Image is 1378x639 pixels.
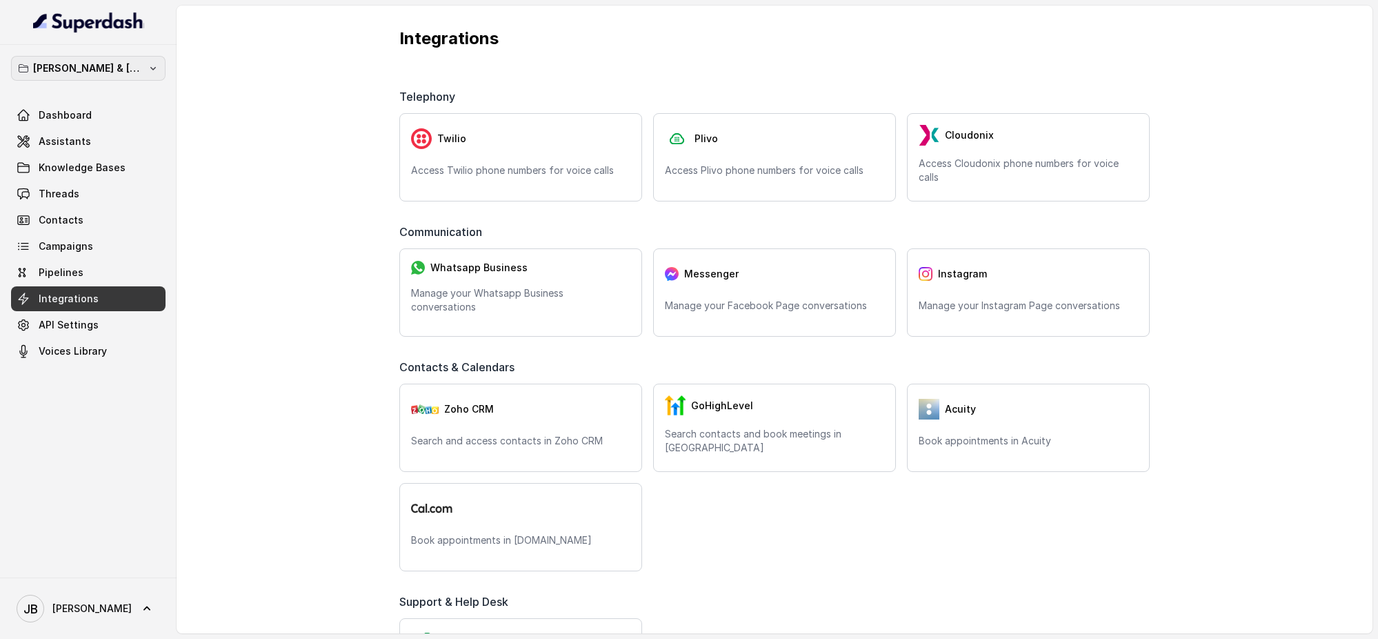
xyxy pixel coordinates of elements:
[399,88,461,105] span: Telephony
[11,103,166,128] a: Dashboard
[11,234,166,259] a: Campaigns
[411,533,630,547] p: Book appointments in [DOMAIN_NAME]
[411,404,439,414] img: zohoCRM.b78897e9cd59d39d120b21c64f7c2b3a.svg
[411,504,452,513] img: logo.svg
[33,60,143,77] p: [PERSON_NAME] & [PERSON_NAME]
[39,213,83,227] span: Contacts
[11,181,166,206] a: Threads
[11,313,166,337] a: API Settings
[11,260,166,285] a: Pipelines
[919,299,1138,313] p: Manage your Instagram Page conversations
[919,157,1138,184] p: Access Cloudonix phone numbers for voice calls
[665,395,686,416] img: GHL.59f7fa3143240424d279.png
[39,135,91,148] span: Assistants
[11,286,166,311] a: Integrations
[11,208,166,233] a: Contacts
[23,602,38,616] text: JB
[11,339,166,364] a: Voices Library
[665,164,884,177] p: Access Plivo phone numbers for voice calls
[399,28,1150,50] p: Integrations
[11,589,166,628] a: [PERSON_NAME]
[411,286,630,314] p: Manage your Whatsapp Business conversations
[11,129,166,154] a: Assistants
[430,261,528,275] span: Whatsapp Business
[945,128,994,142] span: Cloudonix
[39,161,126,175] span: Knowledge Bases
[665,267,679,281] img: messenger.2e14a0163066c29f9ca216c7989aa592.svg
[695,132,718,146] span: Plivo
[938,267,987,281] span: Instagram
[39,266,83,279] span: Pipelines
[411,128,432,149] img: twilio.7c09a4f4c219fa09ad352260b0a8157b.svg
[33,11,144,33] img: light.svg
[437,132,466,146] span: Twilio
[919,399,939,420] img: 5vvjV8cQY1AVHSZc2N7qU9QabzYIM+zpgiA0bbq9KFoni1IQNE8dHPp0leJjYW31UJeOyZnSBUO77gdMaNhFCgpjLZzFnVhVC...
[945,402,976,416] span: Acuity
[399,224,488,240] span: Communication
[919,434,1138,448] p: Book appointments in Acuity
[444,402,494,416] span: Zoho CRM
[665,128,689,150] img: plivo.d3d850b57a745af99832d897a96997ac.svg
[399,593,514,610] span: Support & Help Desk
[39,292,99,306] span: Integrations
[665,427,884,455] p: Search contacts and book meetings in [GEOGRAPHIC_DATA]
[411,261,425,275] img: whatsapp.f50b2aaae0bd8934e9105e63dc750668.svg
[39,187,79,201] span: Threads
[52,602,132,616] span: [PERSON_NAME]
[691,399,753,413] span: GoHighLevel
[919,125,939,146] img: LzEnlUgADIwsuYwsTIxNLkxQDEyBEgDTDZAMjs1Qgy9jUyMTMxBzEB8uASKBKLgDqFxF08kI1lQAAAABJRU5ErkJggg==
[39,318,99,332] span: API Settings
[665,299,884,313] p: Manage your Facebook Page conversations
[684,267,739,281] span: Messenger
[411,164,630,177] p: Access Twilio phone numbers for voice calls
[39,344,107,358] span: Voices Library
[399,359,520,375] span: Contacts & Calendars
[11,56,166,81] button: [PERSON_NAME] & [PERSON_NAME]
[411,434,630,448] p: Search and access contacts in Zoho CRM
[39,239,93,253] span: Campaigns
[39,108,92,122] span: Dashboard
[11,155,166,180] a: Knowledge Bases
[919,267,932,281] img: instagram.04eb0078a085f83fc525.png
